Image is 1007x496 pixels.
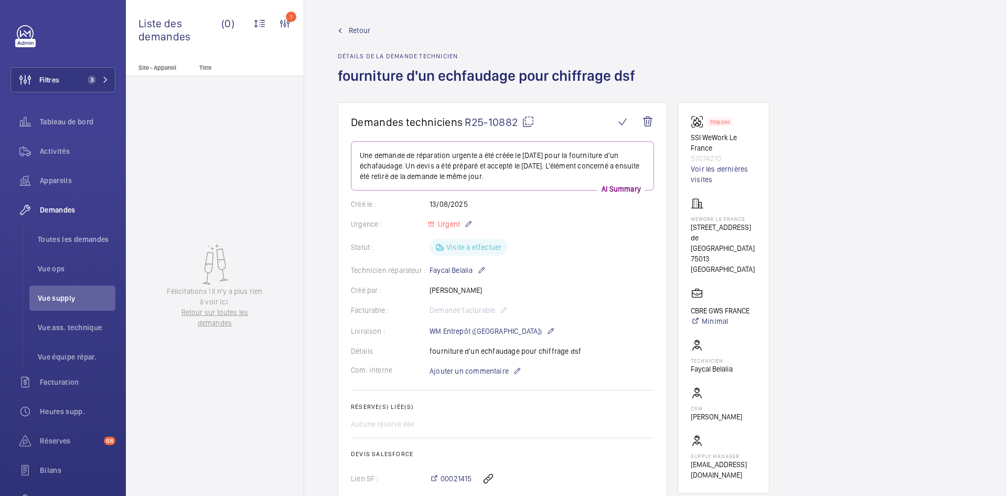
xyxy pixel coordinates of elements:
p: Supply manager [691,453,756,459]
h2: Réserve(s) liée(s) [351,403,654,410]
h2: Détails de la demande technicien [338,52,641,60]
p: Faycal Belalia [430,264,486,277]
p: CSM [691,405,742,411]
span: Vue ops [38,263,115,274]
span: Urgent [436,220,460,228]
span: Retour [349,25,370,36]
span: 68 [104,437,115,445]
p: Félicitations ! Il n'y a plus rien à voir ici. [166,286,264,307]
h2: Devis Salesforce [351,450,654,458]
span: Toutes les demandes [38,234,115,245]
span: Vue équipe répar. [38,352,115,362]
span: Filtres [39,75,59,85]
span: 3 [88,76,96,84]
span: R25-10882 [465,115,534,129]
a: 00021415 [430,473,472,484]
span: Bilans [40,465,115,476]
p: [PERSON_NAME] [691,411,742,422]
a: Minimal [691,316,749,326]
p: Stopped [710,120,730,124]
span: Appareils [40,175,115,186]
span: Tableau de bord [40,117,115,127]
p: [STREET_ADDRESS] de [GEOGRAPHIC_DATA] [691,222,756,254]
span: Demandes techniciens [351,115,463,129]
img: fire_alarm.svg [691,115,708,128]
span: 00021415 [441,473,472,484]
span: Vue ass. technique [38,322,115,333]
p: 75013 [GEOGRAPHIC_DATA] [691,254,756,275]
span: Facturation [40,377,115,387]
span: Ajouter un commentaire [430,366,509,376]
p: SSI WeWork Le France [691,132,756,153]
p: [EMAIL_ADDRESS][DOMAIN_NAME] [691,459,756,480]
span: Vue supply [38,293,115,303]
p: AI Summary [597,184,645,194]
span: Réserves [40,436,100,446]
p: WeWork Le France [691,216,756,222]
a: Retour sur toutes les demandes [166,307,264,328]
p: Une demande de réparation urgente a été créée le [DATE] pour la fourniture d'un échafaudage. Un d... [360,150,645,182]
p: CBRE GWS FRANCE [691,305,749,316]
p: Faycal Belalia [691,364,733,374]
p: Technicien [691,357,733,364]
span: Liste des demandes [138,17,221,43]
span: Activités [40,146,115,156]
button: Filtres3 [10,67,115,92]
p: Site - Appareil [126,64,195,71]
a: Voir les dernières visites [691,164,756,185]
span: Demandes [40,205,115,215]
span: Heures supp. [40,406,115,417]
h1: fourniture d'un echfaudage pour chiffrage dsf [338,66,641,102]
p: WM Entrepôt ([GEOGRAPHIC_DATA]) [430,325,555,337]
p: Titre [199,64,269,71]
p: 57074210 [691,153,756,164]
